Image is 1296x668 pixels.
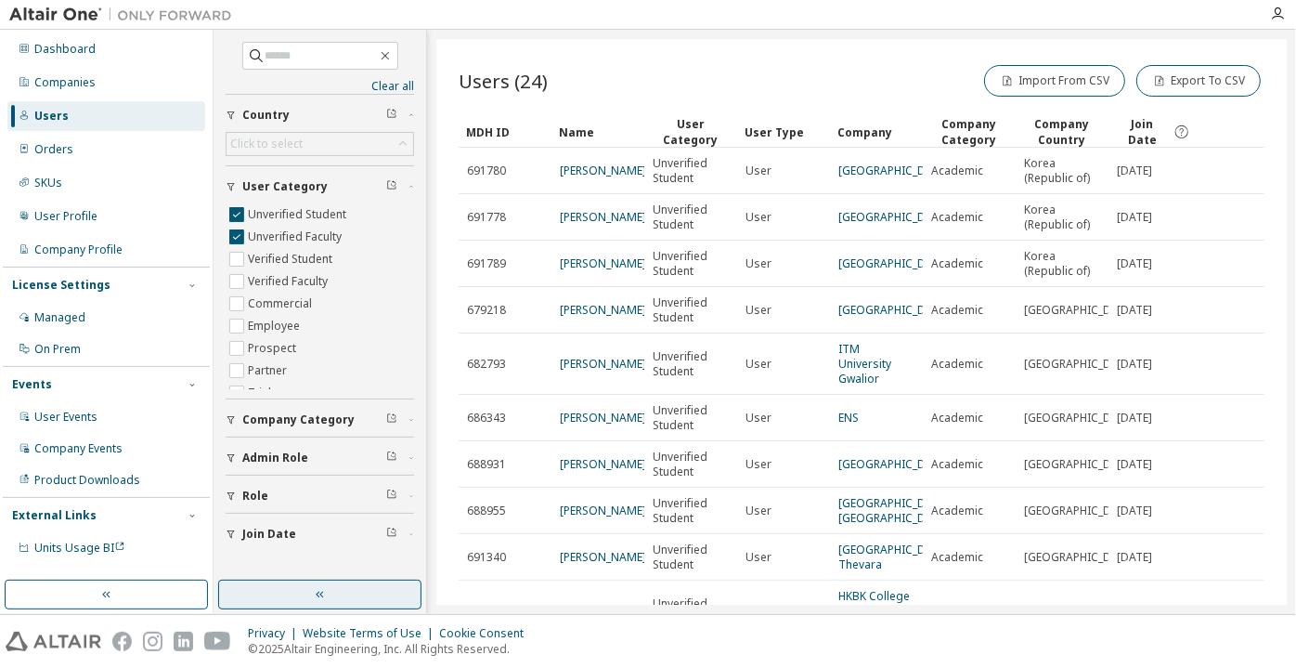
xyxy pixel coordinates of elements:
[242,413,355,427] span: Company Category
[1117,357,1152,372] span: [DATE]
[467,457,506,472] span: 688931
[560,603,625,619] a: Siddarth H S
[745,256,771,271] span: User
[242,179,328,194] span: User Category
[745,411,771,426] span: User
[467,550,506,565] span: 691340
[653,295,729,325] span: Unverified Student
[1024,203,1100,232] span: Korea (Republic of)
[112,632,132,651] img: facebook.svg
[931,256,983,271] span: Academic
[745,303,771,318] span: User
[248,360,291,382] label: Partner
[204,632,231,651] img: youtube.svg
[12,278,110,293] div: License Settings
[386,108,397,123] span: Clear filter
[838,163,950,178] a: [GEOGRAPHIC_DATA]
[838,410,859,426] a: ENS
[226,399,414,440] button: Company Category
[1024,156,1100,186] span: Korea (Republic of)
[1024,249,1100,279] span: Korea (Republic of)
[653,156,729,186] span: Unverified Student
[560,302,646,318] a: [PERSON_NAME]
[34,142,73,157] div: Orders
[560,163,646,178] a: [PERSON_NAME]
[34,410,97,425] div: User Events
[467,303,506,318] span: 679218
[1024,604,1135,619] span: [GEOGRAPHIC_DATA]
[838,456,950,472] a: [GEOGRAPHIC_DATA]
[1117,210,1152,225] span: [DATE]
[560,549,646,565] a: [PERSON_NAME]
[143,632,162,651] img: instagram.svg
[1117,504,1152,518] span: [DATE]
[653,543,729,572] span: Unverified Student
[931,411,983,426] span: Academic
[560,255,646,271] a: [PERSON_NAME]
[248,641,535,657] p: © 2025 Altair Engineering, Inc. All Rights Reserved.
[34,209,97,224] div: User Profile
[1117,303,1152,318] span: [DATE]
[34,242,123,257] div: Company Profile
[653,203,729,232] span: Unverified Student
[560,456,646,472] a: [PERSON_NAME]
[838,588,910,634] a: HKBK College of Engineering
[466,117,544,147] div: MDH ID
[1024,457,1135,472] span: [GEOGRAPHIC_DATA]
[242,527,296,542] span: Join Date
[838,255,950,271] a: [GEOGRAPHIC_DATA]
[984,65,1125,97] button: Import From CSV
[248,293,316,315] label: Commercial
[1117,604,1152,619] span: [DATE]
[837,117,915,147] div: Company
[226,514,414,555] button: Join Date
[467,604,506,619] span: 691351
[34,42,96,57] div: Dashboard
[931,357,983,372] span: Academic
[653,496,729,526] span: Unverified Student
[745,117,823,147] div: User Type
[34,75,96,90] div: Companies
[931,504,983,518] span: Academic
[931,303,983,318] span: Academic
[34,441,123,456] div: Company Events
[838,209,950,225] a: [GEOGRAPHIC_DATA]
[248,382,275,404] label: Trial
[559,117,637,147] div: Name
[560,410,646,426] a: [PERSON_NAME]
[467,164,506,178] span: 691780
[386,179,397,194] span: Clear filter
[931,550,983,565] span: Academic
[930,116,1008,148] div: Company Category
[560,209,646,225] a: [PERSON_NAME]
[248,626,303,641] div: Privacy
[560,356,646,372] a: [PERSON_NAME]
[838,542,953,572] a: [GEOGRAPHIC_DATA], Thevara
[242,451,308,465] span: Admin Role
[1173,124,1190,140] svg: Date when the user was first added or directly signed up. If the user was deleted and later re-ad...
[226,438,414,478] button: Admin Role
[467,411,506,426] span: 686343
[226,166,414,207] button: User Category
[248,337,300,360] label: Prospect
[226,79,414,94] a: Clear all
[248,270,331,293] label: Verified Faculty
[34,176,62,190] div: SKUs
[242,108,290,123] span: Country
[248,315,304,337] label: Employee
[745,604,771,619] span: User
[386,527,397,542] span: Clear filter
[303,626,439,641] div: Website Terms of Use
[652,116,730,148] div: User Category
[12,508,97,523] div: External Links
[248,248,336,270] label: Verified Student
[248,203,350,226] label: Unverified Student
[248,226,345,248] label: Unverified Faculty
[34,473,140,488] div: Product Downloads
[653,403,729,433] span: Unverified Student
[386,413,397,427] span: Clear filter
[1024,550,1135,565] span: [GEOGRAPHIC_DATA]
[34,109,69,124] div: Users
[226,95,414,136] button: Country
[227,133,413,155] div: Click to select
